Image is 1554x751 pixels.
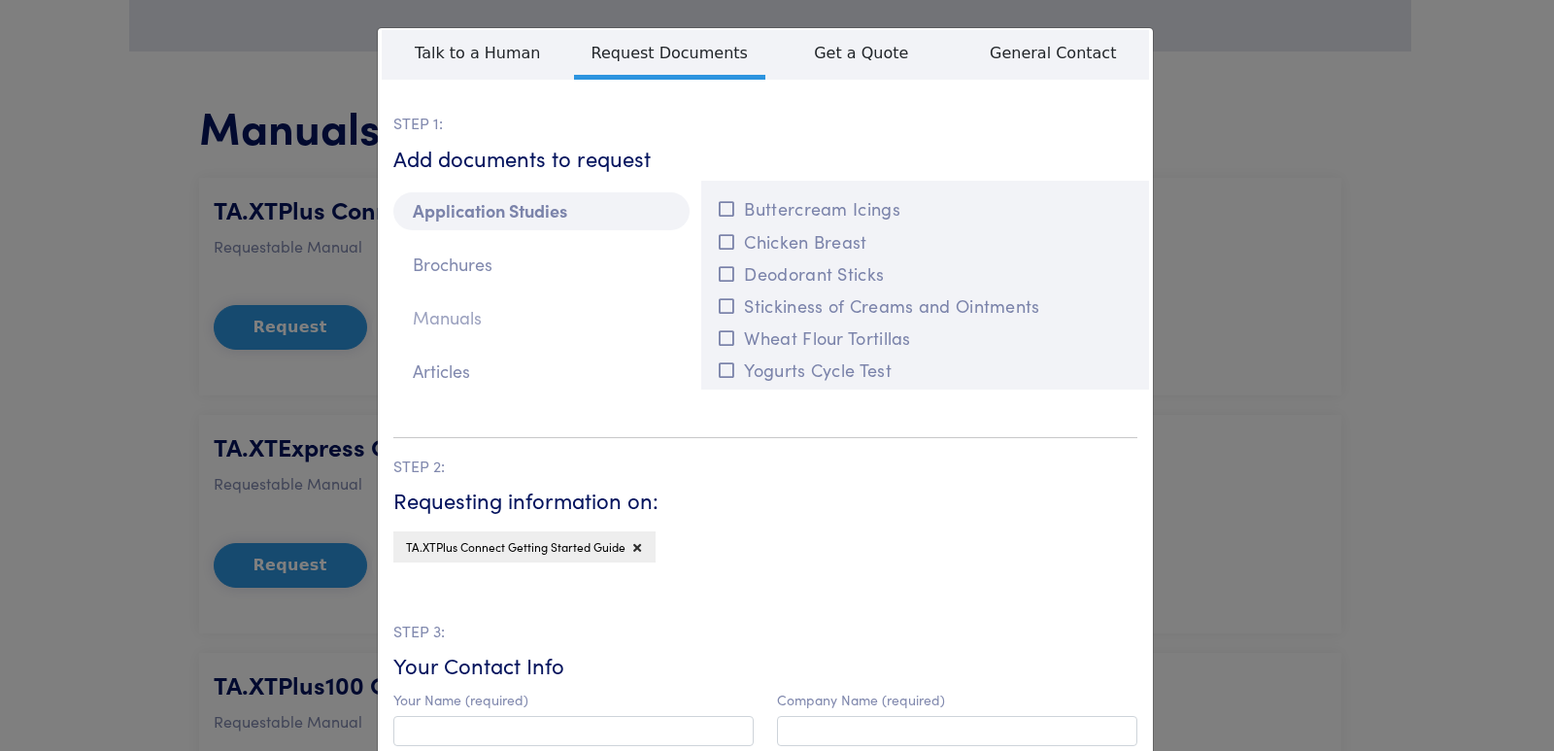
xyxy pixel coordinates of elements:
[958,30,1150,75] span: General Contact
[406,538,625,555] span: TA.XTPlus Connect Getting Started Guide
[393,353,690,391] p: Articles
[713,322,1137,354] button: Wheat Flour Tortillas
[393,246,690,284] p: Brochures
[713,354,1137,386] button: Yogurts Cycle Test
[713,290,1137,322] button: Stickiness of Creams and Ointments
[382,30,574,75] span: Talk to a Human
[393,192,690,230] p: Application Studies
[393,144,1137,174] h6: Add documents to request
[574,30,766,80] span: Request Documents
[777,692,945,708] label: Company Name (required)
[393,619,1137,644] p: STEP 3:
[393,299,690,337] p: Manuals
[393,454,1137,479] p: STEP 2:
[393,692,528,708] label: Your Name (required)
[713,225,1137,257] button: Chicken Breast
[713,192,1137,224] button: Buttercream Icings
[393,486,1137,516] h6: Requesting information on:
[713,257,1137,290] button: Deodorant Sticks
[765,30,958,75] span: Get a Quote
[713,387,1137,419] button: Toothpaste - [PERSON_NAME] Control Gel
[393,651,1137,681] h6: Your Contact Info
[393,111,1137,136] p: STEP 1:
